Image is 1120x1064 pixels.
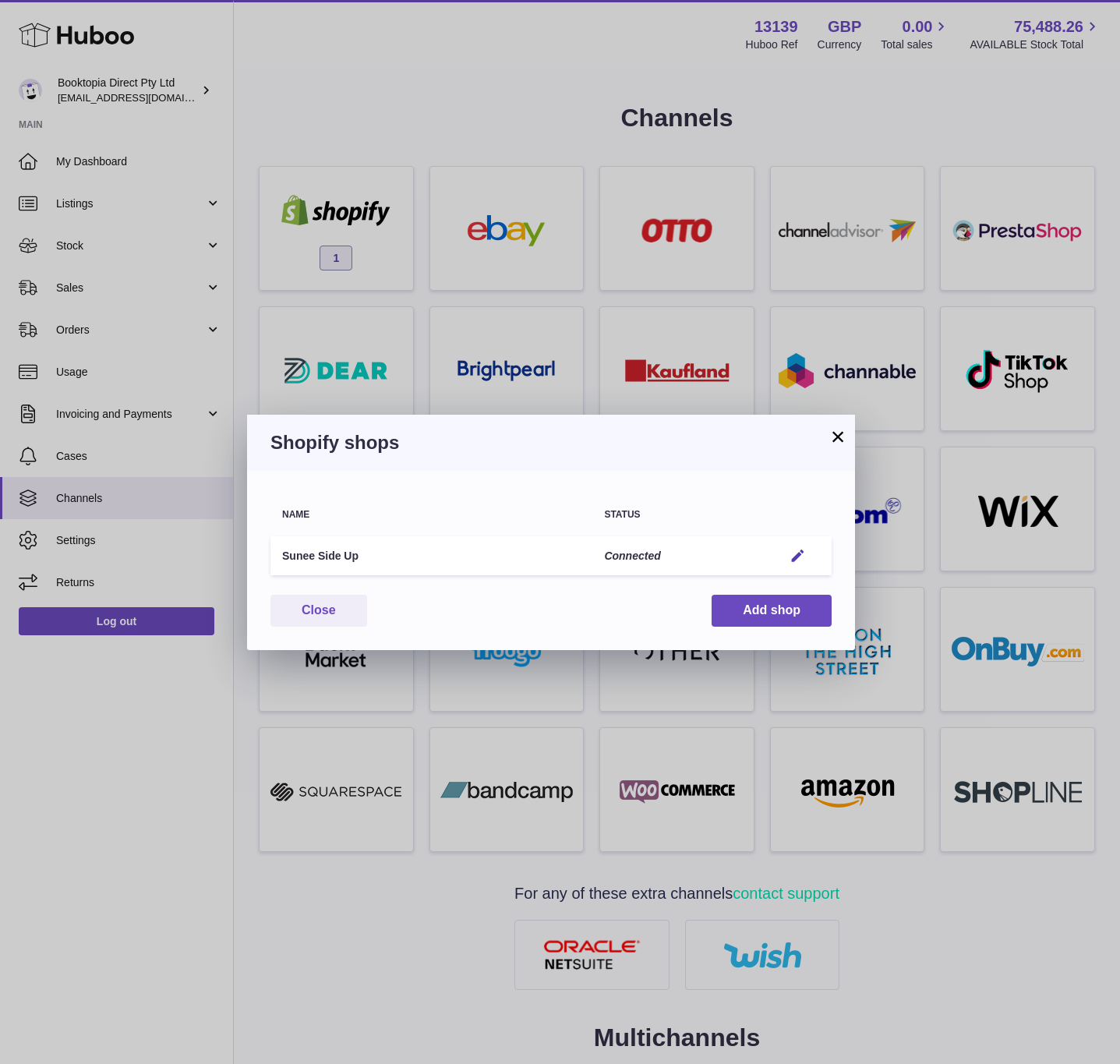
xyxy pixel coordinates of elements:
[592,536,772,576] td: Connected
[604,510,760,520] div: Status
[282,510,581,520] div: Name
[270,430,832,455] h3: Shopify shops
[270,595,367,627] button: Close
[270,536,592,576] td: Sunee Side Up
[712,595,832,627] button: Add shop
[829,427,847,446] button: ×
